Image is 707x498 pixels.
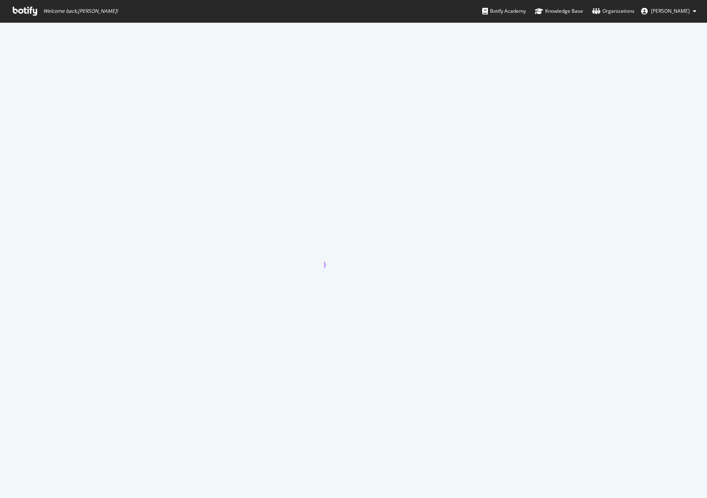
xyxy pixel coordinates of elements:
div: Botify Academy [482,7,526,15]
span: David Britton [651,7,690,14]
div: animation [324,239,383,269]
div: Knowledge Base [535,7,583,15]
div: Organizations [592,7,635,15]
button: [PERSON_NAME] [635,5,703,18]
span: Welcome back, [PERSON_NAME] ! [43,8,118,14]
